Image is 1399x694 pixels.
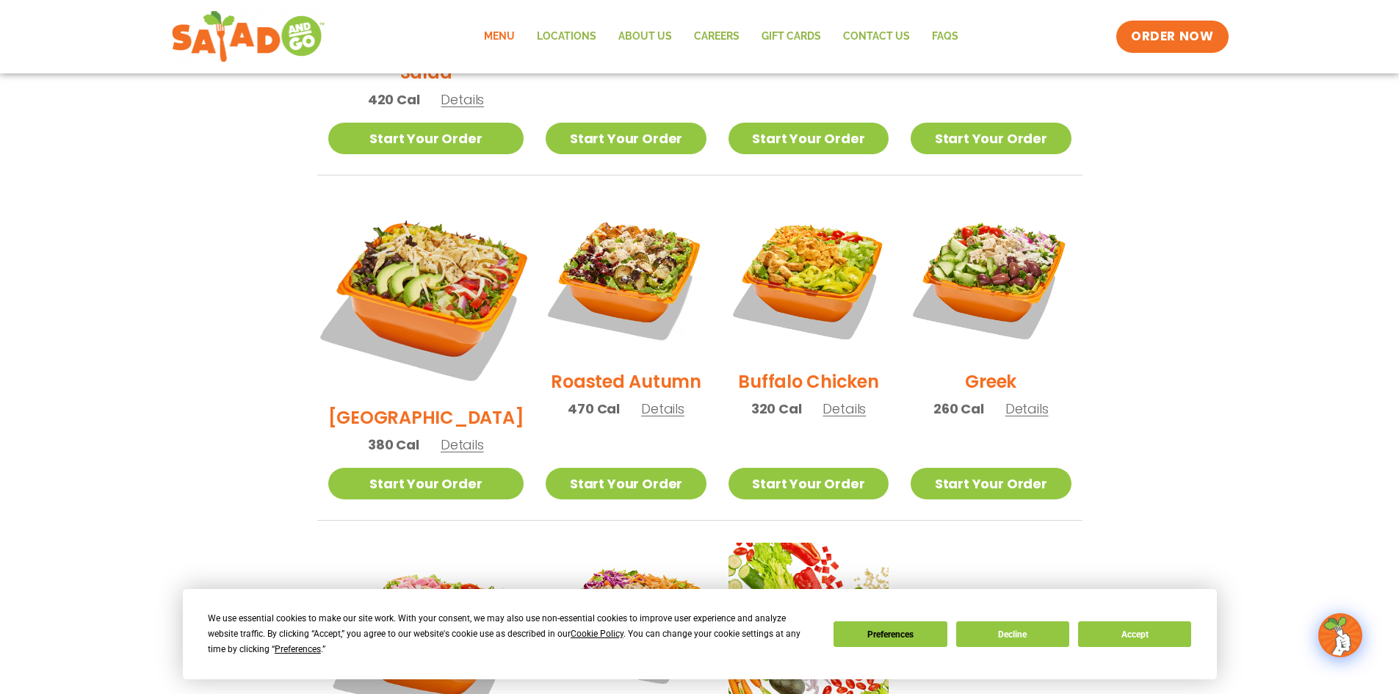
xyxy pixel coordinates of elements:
[571,629,623,639] span: Cookie Policy
[921,20,969,54] a: FAQs
[328,468,524,499] a: Start Your Order
[751,399,802,419] span: 320 Cal
[1005,400,1049,418] span: Details
[328,123,524,154] a: Start Your Order
[441,435,484,454] span: Details
[607,20,683,54] a: About Us
[641,400,684,418] span: Details
[368,435,419,455] span: 380 Cal
[546,123,706,154] a: Start Your Order
[832,20,921,54] a: Contact Us
[834,621,947,647] button: Preferences
[738,369,878,394] h2: Buffalo Chicken
[933,399,984,419] span: 260 Cal
[473,20,969,54] nav: Menu
[1078,621,1191,647] button: Accept
[311,181,541,411] img: Product photo for BBQ Ranch Salad
[729,468,889,499] a: Start Your Order
[965,369,1016,394] h2: Greek
[911,123,1071,154] a: Start Your Order
[1116,21,1228,53] a: ORDER NOW
[368,90,420,109] span: 420 Cal
[956,621,1069,647] button: Decline
[208,611,816,657] div: We use essential cookies to make our site work. With your consent, we may also use non-essential ...
[526,20,607,54] a: Locations
[328,405,524,430] h2: [GEOGRAPHIC_DATA]
[751,20,832,54] a: GIFT CARDS
[441,90,484,109] span: Details
[183,589,1217,679] div: Cookie Consent Prompt
[551,369,701,394] h2: Roasted Autumn
[1131,28,1213,46] span: ORDER NOW
[823,400,866,418] span: Details
[911,198,1071,358] img: Product photo for Greek Salad
[1320,615,1361,656] img: wpChatIcon
[911,468,1071,499] a: Start Your Order
[473,20,526,54] a: Menu
[546,468,706,499] a: Start Your Order
[171,7,326,66] img: new-SAG-logo-768×292
[729,198,889,358] img: Product photo for Buffalo Chicken Salad
[683,20,751,54] a: Careers
[729,123,889,154] a: Start Your Order
[275,644,321,654] span: Preferences
[546,198,706,358] img: Product photo for Roasted Autumn Salad
[568,399,620,419] span: 470 Cal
